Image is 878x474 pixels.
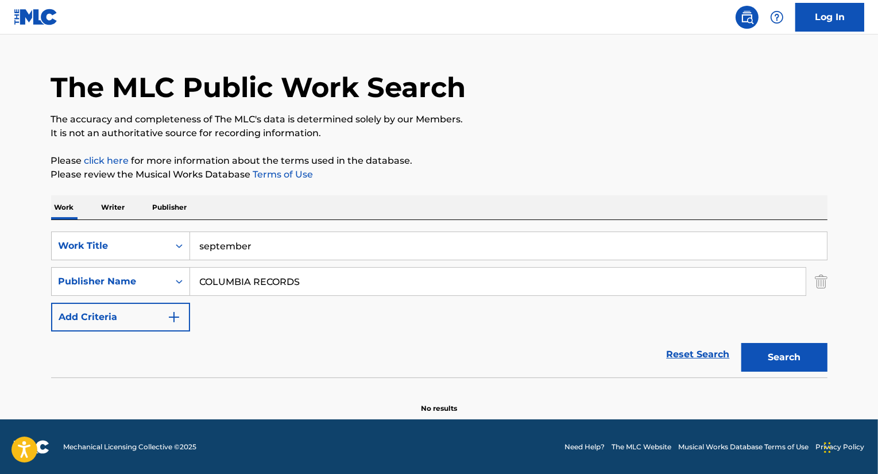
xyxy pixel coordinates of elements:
[678,442,809,452] a: Musical Works Database Terms of Use
[98,195,129,219] p: Writer
[51,303,190,332] button: Add Criteria
[612,442,671,452] a: The MLC Website
[421,390,457,414] p: No results
[59,239,162,253] div: Work Title
[564,442,605,452] a: Need Help?
[770,10,784,24] img: help
[51,70,466,105] h1: The MLC Public Work Search
[51,195,78,219] p: Work
[14,9,58,25] img: MLC Logo
[51,113,827,126] p: The accuracy and completeness of The MLC's data is determined solely by our Members.
[824,430,831,465] div: Drag
[149,195,191,219] p: Publisher
[740,10,754,24] img: search
[14,440,49,454] img: logo
[51,126,827,140] p: It is not an authoritative source for recording information.
[741,343,827,372] button: Search
[251,169,314,180] a: Terms of Use
[51,168,827,182] p: Please review the Musical Works Database
[821,419,878,474] iframe: Chat Widget
[815,442,864,452] a: Privacy Policy
[167,310,181,324] img: 9d2ae6d4665cec9f34b9.svg
[661,342,736,367] a: Reset Search
[63,442,196,452] span: Mechanical Licensing Collective © 2025
[84,155,129,166] a: click here
[59,275,162,288] div: Publisher Name
[815,267,827,296] img: Delete Criterion
[795,3,864,32] a: Log In
[51,232,827,377] form: Search Form
[51,154,827,168] p: Please for more information about the terms used in the database.
[736,6,759,29] a: Public Search
[765,6,788,29] div: Help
